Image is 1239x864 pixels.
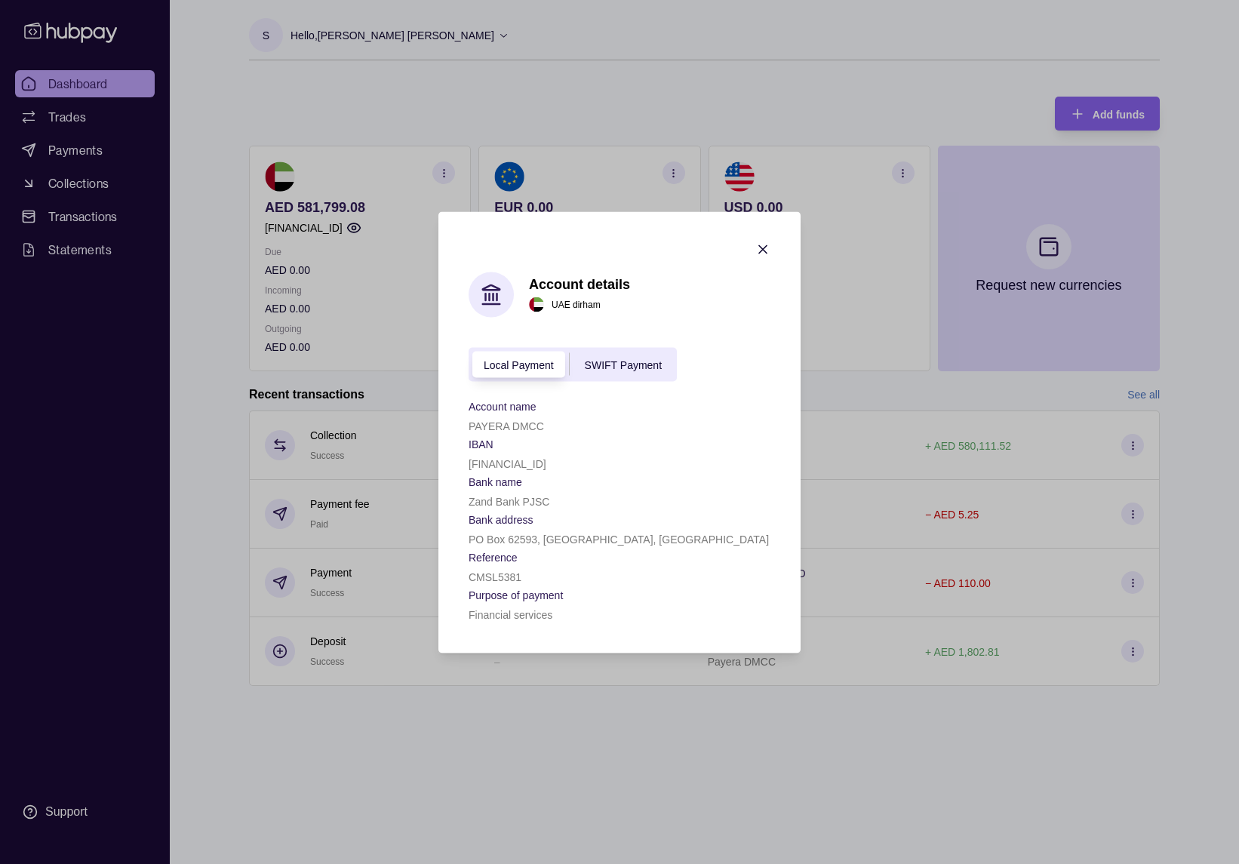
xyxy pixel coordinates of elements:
[469,475,522,487] p: Bank name
[469,420,544,432] p: PAYERA DMCC
[469,347,677,381] div: accountIndex
[484,359,554,371] span: Local Payment
[529,276,630,293] h1: Account details
[469,438,493,450] p: IBAN
[469,400,536,412] p: Account name
[469,570,521,583] p: CMSL5381
[469,589,563,601] p: Purpose of payment
[552,297,601,313] p: UAE dirham
[469,533,769,545] p: PO Box 62593, [GEOGRAPHIC_DATA], [GEOGRAPHIC_DATA]
[469,513,533,525] p: Bank address
[469,608,552,620] p: Financial services
[585,359,662,371] span: SWIFT Payment
[469,457,546,469] p: [FINANCIAL_ID]
[529,297,544,312] img: ae
[469,495,549,507] p: Zand Bank PJSC
[469,551,518,563] p: Reference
